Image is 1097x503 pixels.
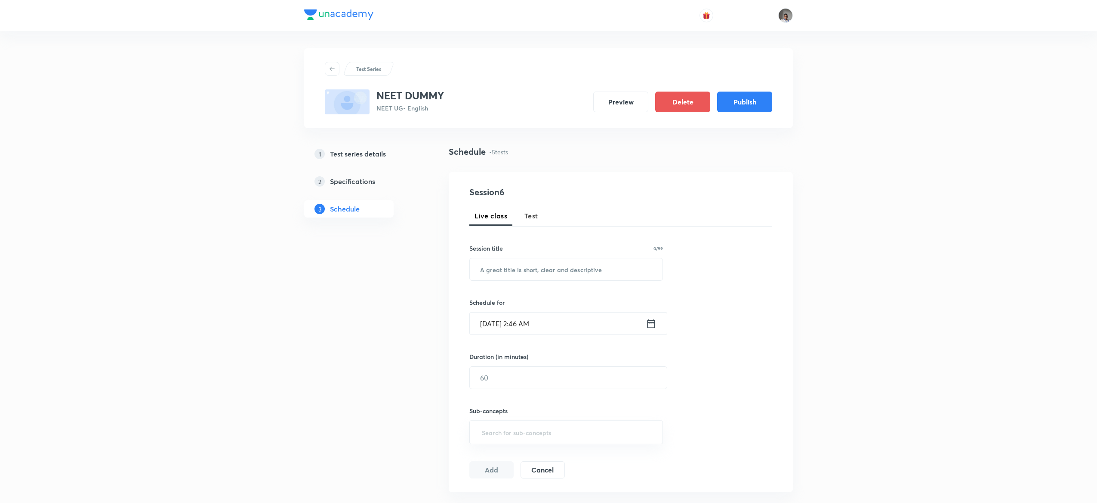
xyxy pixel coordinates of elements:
a: 1Test series details [304,145,421,163]
h6: Duration (in minutes) [469,352,528,361]
img: Vikram Mathur [778,8,793,23]
button: Publish [717,92,772,112]
h3: NEET DUMMY [376,89,444,102]
img: Company Logo [304,9,373,20]
img: avatar [703,12,710,19]
p: 1 [314,149,325,159]
h6: Sub-concepts [469,406,663,415]
img: fallback-thumbnail.png [325,89,370,114]
h4: Session 6 [469,186,626,199]
button: Open [658,432,659,433]
p: 2 [314,176,325,187]
h4: Schedule [449,145,486,158]
a: 2Specifications [304,173,421,190]
p: 3 [314,204,325,214]
h6: Schedule for [469,298,663,307]
span: Live class [475,211,507,221]
span: Test [524,211,538,221]
p: NEET UG • English [376,104,444,113]
p: 0/99 [653,246,663,251]
h6: Session title [469,244,503,253]
button: Cancel [521,461,565,478]
button: Add [469,461,514,478]
p: Test Series [356,65,381,73]
p: • 5 tests [489,147,508,156]
a: Company Logo [304,9,373,22]
button: Preview [593,92,648,112]
h5: Test series details [330,149,386,159]
h5: Schedule [330,204,360,214]
h5: Specifications [330,176,375,187]
button: Delete [655,92,710,112]
input: Search for sub-concepts [480,424,652,440]
input: A great title is short, clear and descriptive [470,258,663,280]
input: 60 [470,367,667,389]
button: avatar [699,9,713,22]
